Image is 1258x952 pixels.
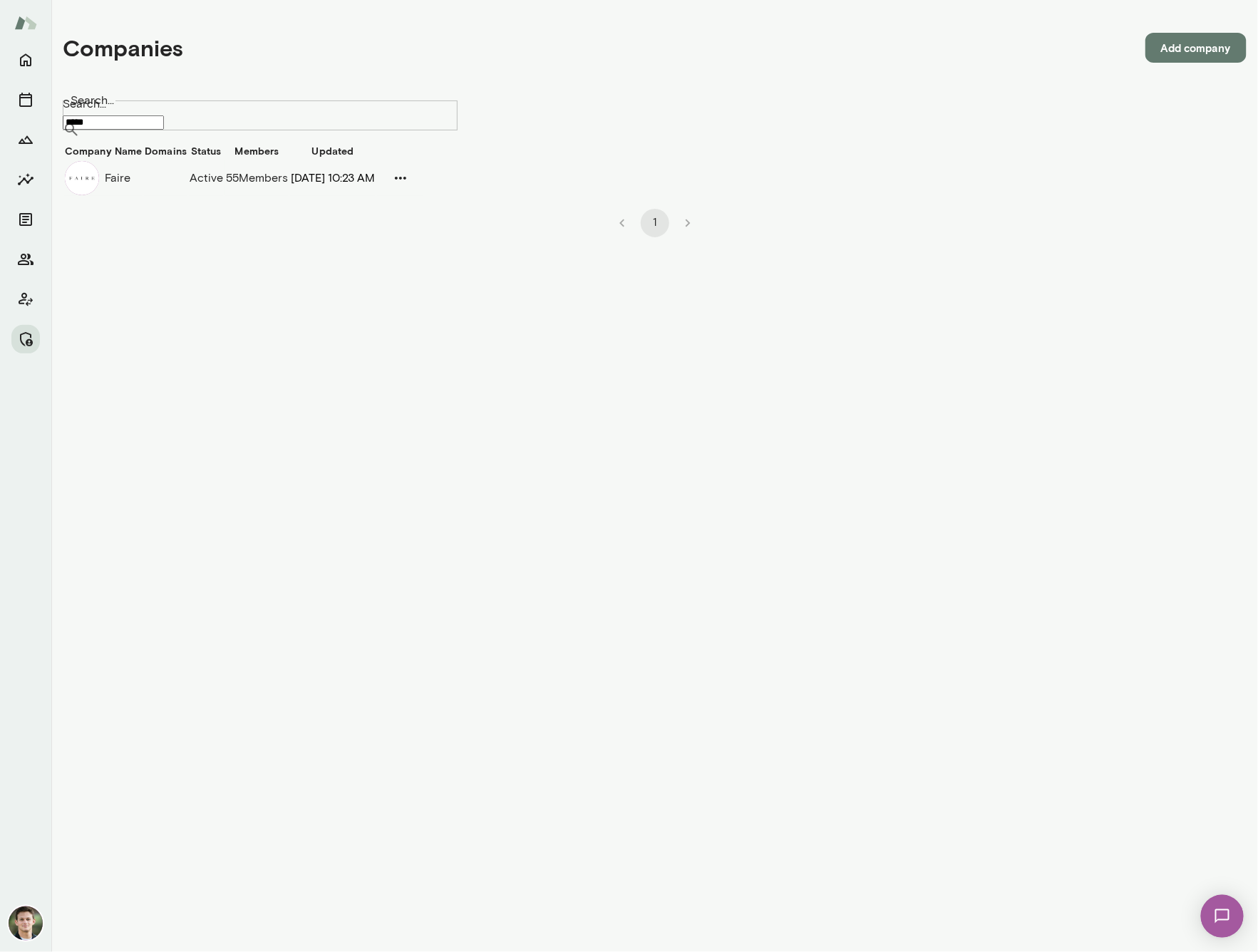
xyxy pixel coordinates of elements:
[65,144,142,158] h6: Company Name
[145,144,187,158] h6: Domains
[225,160,289,196] td: 55 Members
[63,197,1247,237] div: pagination
[9,906,43,941] img: Alex Marcus
[190,144,223,158] h6: Status
[63,142,426,197] table: companies table
[11,165,40,194] button: Insights
[606,209,704,237] nav: pagination navigation
[63,95,458,113] label: Search...
[291,144,375,158] h6: Updated
[290,160,376,196] td: [DATE] 10:23 AM
[11,245,40,274] button: Members
[11,125,40,154] button: Growth Plan
[11,285,40,314] button: Client app
[63,34,183,61] h4: Companies
[64,160,143,196] td: Faire
[189,160,224,196] td: Active
[11,205,40,234] button: Documents
[11,46,40,74] button: Home
[14,9,37,36] img: Mento
[11,325,40,353] button: Manage
[11,86,40,114] button: Sessions
[226,144,288,158] h6: Members
[641,209,669,237] button: page 1
[1145,33,1247,63] button: Add company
